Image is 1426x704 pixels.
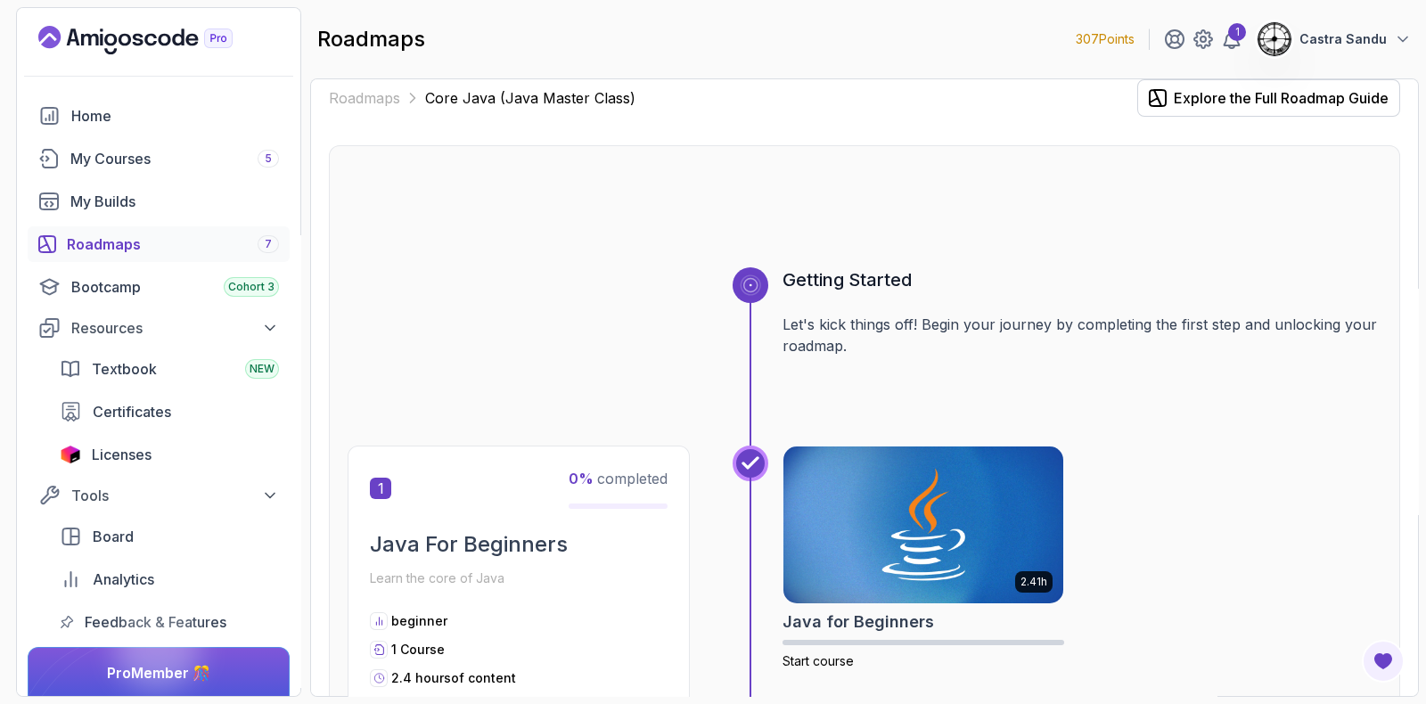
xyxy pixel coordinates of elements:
p: Core Java (Java Master Class) [425,87,635,109]
p: Learn the core of Java [370,566,668,591]
a: textbook [49,351,290,387]
a: licenses [49,437,290,472]
a: Roadmaps [329,87,400,109]
div: 1 [1228,23,1246,41]
span: 1 [370,478,391,499]
button: Resources [28,312,290,344]
p: beginner [391,612,447,630]
span: Analytics [93,569,154,590]
div: My Builds [70,191,279,212]
a: builds [28,184,290,219]
h3: Getting Started [783,267,1381,292]
a: Landing page [38,26,274,54]
span: NEW [250,362,275,376]
a: home [28,98,290,134]
span: completed [569,470,668,487]
p: 2.4 hours of content [391,669,516,687]
a: Java for Beginners card2.41hJava for BeginnersStart course [783,446,1064,670]
img: jetbrains icon [60,446,81,463]
img: Java for Beginners card [783,446,1063,603]
span: Cohort 3 [228,280,275,294]
span: Certificates [93,401,171,422]
div: Home [71,105,279,127]
a: roadmaps [28,226,290,262]
a: board [49,519,290,554]
img: user profile image [1258,22,1291,56]
p: Let's kick things off! Begin your journey by completing the first step and unlocking your roadmap. [783,314,1381,356]
a: 1 [1221,29,1242,50]
a: certificates [49,394,290,430]
div: Explore the Full Roadmap Guide [1174,87,1389,109]
p: Castra Sandu [1299,30,1387,48]
span: 1 Course [391,642,445,657]
button: user profile imageCastra Sandu [1257,21,1412,57]
div: Bootcamp [71,276,279,298]
span: Start course [783,653,854,668]
a: analytics [49,561,290,597]
span: 0 % [569,470,594,487]
span: Licenses [92,444,152,465]
p: 307 Points [1076,30,1135,48]
a: courses [28,141,290,176]
button: Explore the Full Roadmap Guide [1137,79,1400,117]
a: feedback [49,604,290,640]
button: Tools [28,479,290,512]
div: Roadmaps [67,233,279,255]
h2: Java for Beginners [783,610,934,634]
p: 2.41h [1020,575,1047,589]
h2: Java For Beginners [370,530,668,559]
div: Resources [71,317,279,339]
span: 5 [265,151,272,166]
button: Open Feedback Button [1362,640,1405,683]
span: Feedback & Features [85,611,226,633]
a: bootcamp [28,269,290,305]
span: Textbook [92,358,157,380]
div: Tools [71,485,279,506]
div: My Courses [70,148,279,169]
h2: roadmaps [317,25,425,53]
span: 7 [265,237,272,251]
span: Board [93,526,134,547]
